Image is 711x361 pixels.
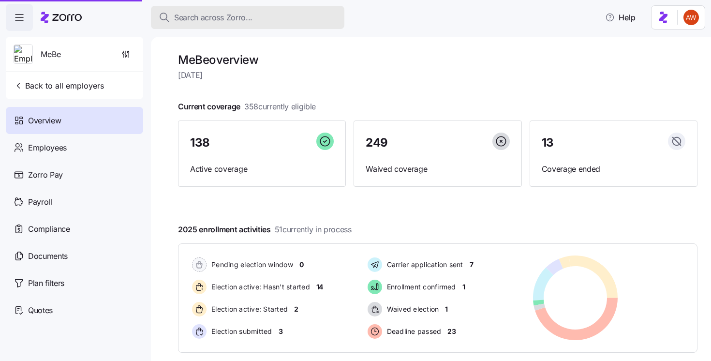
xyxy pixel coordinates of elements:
[279,327,283,336] span: 3
[28,277,64,289] span: Plan filters
[366,163,509,175] span: Waived coverage
[190,163,334,175] span: Active coverage
[6,242,143,270] a: Documents
[28,142,67,154] span: Employees
[299,260,304,270] span: 0
[294,304,298,314] span: 2
[542,163,685,175] span: Coverage ended
[208,260,293,270] span: Pending election window
[447,327,456,336] span: 23
[275,224,352,236] span: 51 currently in process
[384,327,442,336] span: Deadline passed
[316,282,323,292] span: 14
[28,196,52,208] span: Payroll
[190,137,210,149] span: 138
[384,282,456,292] span: Enrollment confirmed
[244,101,316,113] span: 358 currently eligible
[6,134,143,161] a: Employees
[178,101,316,113] span: Current coverage
[41,48,61,60] span: MeBe
[178,52,697,67] h1: MeBe overview
[178,224,352,236] span: 2025 enrollment activities
[208,304,288,314] span: Election active: Started
[14,80,104,91] span: Back to all employers
[28,304,53,316] span: Quotes
[10,76,108,95] button: Back to all employers
[28,250,68,262] span: Documents
[445,304,448,314] span: 1
[28,169,63,181] span: Zorro Pay
[6,215,143,242] a: Compliance
[6,188,143,215] a: Payroll
[6,161,143,188] a: Zorro Pay
[178,69,697,81] span: [DATE]
[6,107,143,134] a: Overview
[366,137,388,149] span: 249
[151,6,344,29] button: Search across Zorro...
[597,8,643,27] button: Help
[470,260,474,270] span: 7
[28,223,70,235] span: Compliance
[384,304,439,314] span: Waived election
[208,327,272,336] span: Election submitted
[208,282,310,292] span: Election active: Hasn't started
[14,45,32,64] img: Employer logo
[462,282,465,292] span: 1
[6,270,143,297] a: Plan filters
[683,10,699,25] img: 3c671664b44671044fa8929adf5007c6
[384,260,463,270] span: Carrier application sent
[542,137,554,149] span: 13
[28,115,61,127] span: Overview
[174,12,252,24] span: Search across Zorro...
[6,297,143,324] a: Quotes
[605,12,636,23] span: Help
